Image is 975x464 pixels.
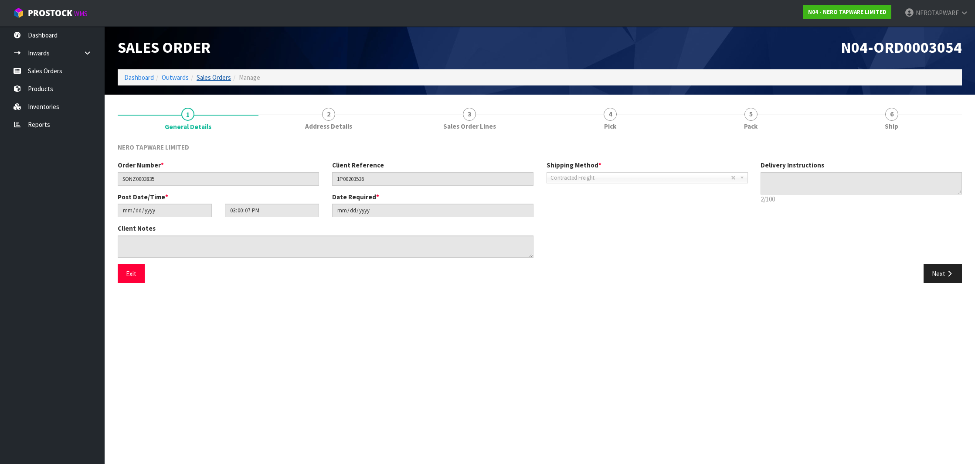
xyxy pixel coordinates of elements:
input: Client Reference [332,172,533,186]
span: 6 [885,108,898,121]
span: NEROTAPWARE [916,9,959,17]
a: Dashboard [124,73,154,82]
span: Ship [885,122,898,131]
small: WMS [74,10,88,18]
span: Sales Order Lines [443,122,496,131]
span: N04-ORD0003054 [841,38,962,57]
button: Next [924,264,962,283]
a: Sales Orders [197,73,231,82]
span: Pick [604,122,616,131]
label: Client Reference [332,160,384,170]
input: Order Number [118,172,319,186]
span: Address Details [305,122,352,131]
span: Pack [744,122,758,131]
label: Client Notes [118,224,156,233]
span: ProStock [28,7,72,19]
span: Contracted Freight [550,173,731,183]
span: General Details [165,122,211,131]
span: NERO TAPWARE LIMITED [118,143,189,151]
label: Shipping Method [547,160,601,170]
label: Order Number [118,160,164,170]
label: Delivery Instructions [761,160,824,170]
span: 5 [744,108,758,121]
img: cube-alt.png [13,7,24,18]
span: 3 [463,108,476,121]
strong: N04 - NERO TAPWARE LIMITED [808,8,887,16]
button: Exit [118,264,145,283]
label: Date Required [332,192,379,201]
span: 2 [322,108,335,121]
span: 1 [181,108,194,121]
span: General Details [118,136,962,290]
span: 4 [604,108,617,121]
p: 2/100 [761,194,962,204]
a: Outwards [162,73,189,82]
span: Sales Order [118,38,211,57]
span: Manage [239,73,260,82]
label: Post Date/Time [118,192,168,201]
